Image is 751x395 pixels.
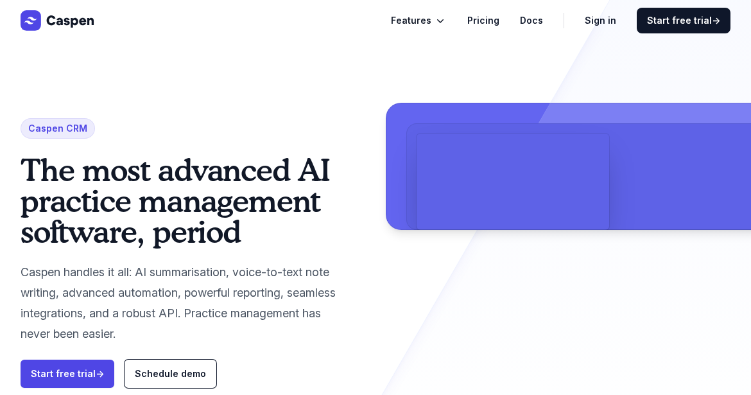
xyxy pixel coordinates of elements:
[21,360,114,388] a: Start free trial
[520,13,543,28] a: Docs
[21,154,349,247] h1: The most advanced AI practice management software, period
[391,13,431,28] span: Features
[391,13,447,28] button: Features
[637,8,730,33] a: Start free trial
[585,13,616,28] a: Sign in
[135,368,206,379] span: Schedule demo
[21,262,349,344] p: Caspen handles it all: AI summarisation, voice-to-text note writing, advanced automation, powerfu...
[647,14,720,27] span: Start free trial
[96,368,104,379] span: →
[467,13,499,28] a: Pricing
[712,15,720,26] span: →
[125,360,216,388] a: Schedule demo
[21,118,95,139] span: Caspen CRM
